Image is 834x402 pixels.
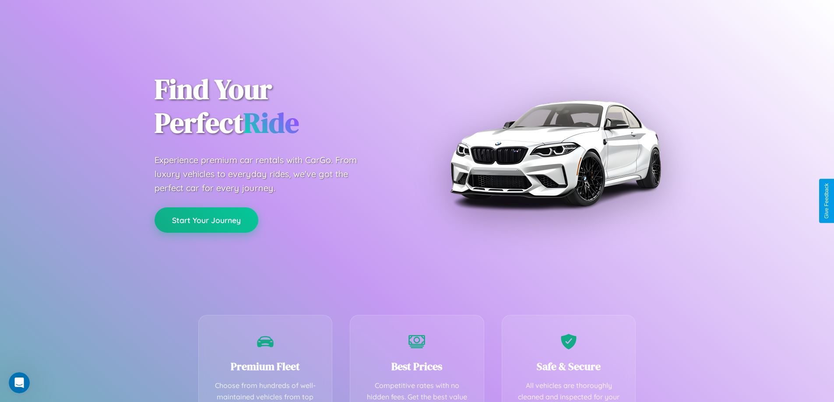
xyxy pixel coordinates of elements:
iframe: Intercom live chat [9,372,30,393]
button: Start Your Journey [155,207,258,233]
span: Ride [243,104,299,142]
h3: Safe & Secure [515,359,623,374]
div: Give Feedback [823,183,830,219]
h1: Find Your Perfect [155,73,404,140]
h3: Best Prices [363,359,471,374]
h3: Premium Fleet [212,359,319,374]
p: Experience premium car rentals with CarGo. From luxury vehicles to everyday rides, we've got the ... [155,153,373,195]
img: Premium BMW car rental vehicle [446,44,665,262]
